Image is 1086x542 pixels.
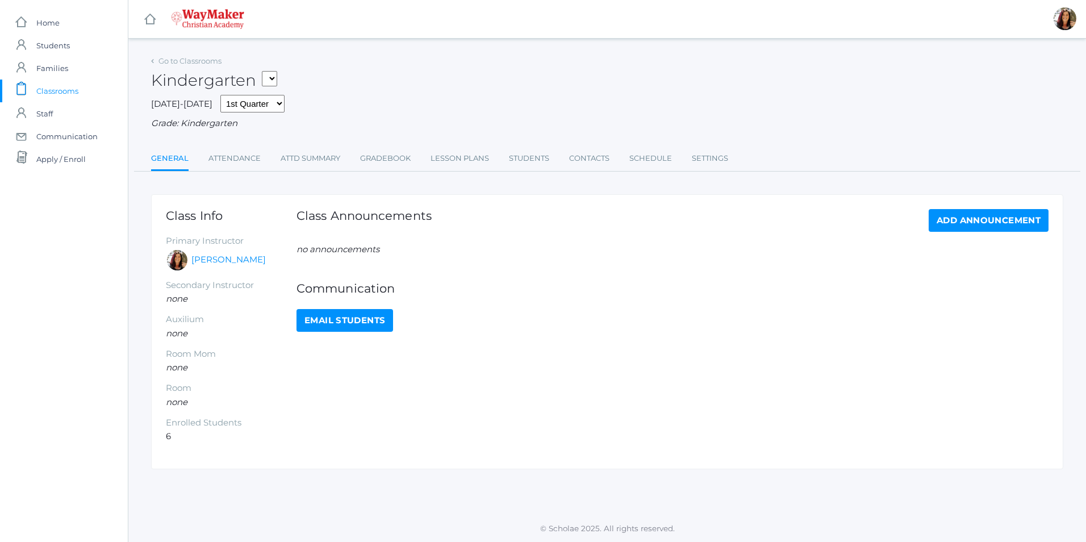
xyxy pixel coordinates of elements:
[296,282,1049,295] h1: Communication
[36,57,68,80] span: Families
[296,244,379,255] em: no announcements
[509,147,549,170] a: Students
[166,293,187,304] em: none
[36,34,70,57] span: Students
[36,148,86,170] span: Apply / Enroll
[151,72,277,89] h2: Kindergarten
[281,147,340,170] a: Attd Summary
[360,147,411,170] a: Gradebook
[166,315,296,324] h5: Auxilium
[36,125,98,148] span: Communication
[166,418,296,428] h5: Enrolled Students
[296,309,393,332] a: Email Students
[151,117,1063,130] div: Grade: Kindergarten
[569,147,609,170] a: Contacts
[692,147,728,170] a: Settings
[166,430,296,443] li: 6
[208,147,261,170] a: Attendance
[166,383,296,393] h5: Room
[166,362,187,373] em: none
[166,328,187,339] em: none
[166,209,296,222] h1: Class Info
[36,102,53,125] span: Staff
[151,98,212,109] span: [DATE]-[DATE]
[36,11,60,34] span: Home
[166,281,296,290] h5: Secondary Instructor
[171,9,244,29] img: 4_waymaker-logo-stack-white.png
[431,147,489,170] a: Lesson Plans
[158,56,222,65] a: Go to Classrooms
[36,80,78,102] span: Classrooms
[629,147,672,170] a: Schedule
[128,523,1086,534] p: © Scholae 2025. All rights reserved.
[166,349,296,359] h5: Room Mom
[166,249,189,272] div: Gina Pecor
[296,209,432,229] h1: Class Announcements
[166,236,296,246] h5: Primary Instructor
[166,397,187,407] em: none
[929,209,1049,232] a: Add Announcement
[151,147,189,172] a: General
[191,253,266,266] a: [PERSON_NAME]
[1054,7,1076,30] div: Gina Pecor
